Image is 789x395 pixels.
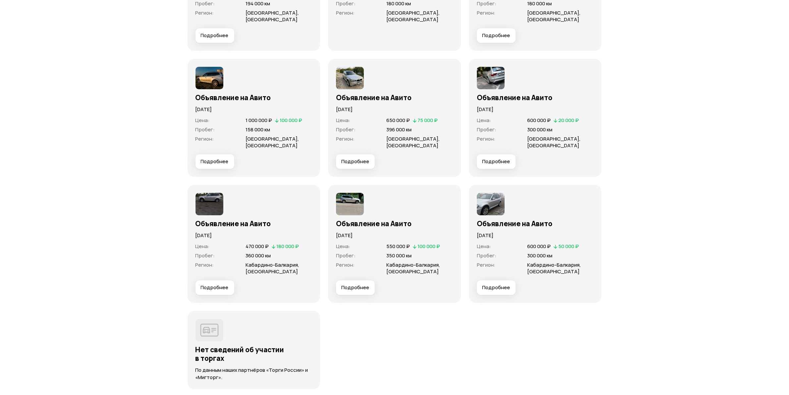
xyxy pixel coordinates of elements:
[336,252,356,259] span: Пробег :
[418,243,440,250] span: 100 000 ₽
[482,158,510,165] span: Подробнее
[246,135,299,149] span: [GEOGRAPHIC_DATA], [GEOGRAPHIC_DATA]
[246,252,271,259] span: 360 000 км
[196,345,312,362] h3: Нет сведений об участии в торгах
[196,243,210,250] span: Цена :
[341,158,369,165] span: Подробнее
[276,243,299,250] span: 180 000 ₽
[477,243,491,250] span: Цена :
[558,117,579,124] span: 20 000 ₽
[196,126,215,133] span: Пробег :
[477,232,594,239] p: [DATE]
[336,261,355,268] span: Регион :
[201,284,229,291] span: Подробнее
[527,126,552,133] span: 300 000 км
[386,243,410,250] span: 550 000 ₽
[386,9,440,23] span: [GEOGRAPHIC_DATA], [GEOGRAPHIC_DATA]
[336,154,375,169] button: Подробнее
[527,261,581,275] span: Кабардино-Балкария, [GEOGRAPHIC_DATA]
[527,117,551,124] span: 600 000 ₽
[477,280,516,295] button: Подробнее
[341,284,369,291] span: Подробнее
[246,117,272,124] span: 1 000 000 ₽
[336,9,355,16] span: Регион :
[527,135,581,149] span: [GEOGRAPHIC_DATA], [GEOGRAPHIC_DATA]
[482,284,510,291] span: Подробнее
[196,154,234,169] button: Подробнее
[196,280,234,295] button: Подробнее
[527,252,552,259] span: 300 000 км
[201,158,229,165] span: Подробнее
[246,9,299,23] span: [GEOGRAPHIC_DATA], [GEOGRAPHIC_DATA]
[336,126,356,133] span: Пробег :
[477,261,495,268] span: Регион :
[477,106,594,113] p: [DATE]
[336,117,350,124] span: Цена :
[386,117,410,124] span: 650 000 ₽
[196,252,215,259] span: Пробег :
[196,219,312,228] h3: Объявление на Авито
[336,219,453,228] h3: Объявление на Авито
[527,243,551,250] span: 600 000 ₽
[477,219,594,228] h3: Объявление на Авито
[246,243,269,250] span: 470 000 ₽
[196,106,312,113] p: [DATE]
[196,117,210,124] span: Цена :
[477,126,496,133] span: Пробег :
[386,261,440,275] span: Кабардино-Балкария, [GEOGRAPHIC_DATA]
[196,93,312,102] h3: Объявление на Авито
[477,154,516,169] button: Подробнее
[280,117,302,124] span: 100 000 ₽
[386,135,440,149] span: [GEOGRAPHIC_DATA], [GEOGRAPHIC_DATA]
[196,232,312,239] p: [DATE]
[477,9,495,16] span: Регион :
[482,32,510,39] span: Подробнее
[196,9,214,16] span: Регион :
[418,117,438,124] span: 75 000 ₽
[477,117,491,124] span: Цена :
[477,252,496,259] span: Пробег :
[196,135,214,142] span: Регион :
[196,366,312,381] p: По данным наших партнёров «Торги России» и «Мигторг».
[246,261,299,275] span: Кабардино-Балкария, [GEOGRAPHIC_DATA]
[477,28,516,43] button: Подробнее
[336,243,350,250] span: Цена :
[336,280,375,295] button: Подробнее
[246,126,270,133] span: 158 000 км
[196,261,214,268] span: Регион :
[201,32,229,39] span: Подробнее
[336,106,453,113] p: [DATE]
[527,9,581,23] span: [GEOGRAPHIC_DATA], [GEOGRAPHIC_DATA]
[558,243,579,250] span: 50 000 ₽
[196,28,234,43] button: Подробнее
[386,126,412,133] span: 396 000 км
[336,135,355,142] span: Регион :
[477,93,594,102] h3: Объявление на Авито
[336,93,453,102] h3: Объявление на Авито
[477,135,495,142] span: Регион :
[336,232,453,239] p: [DATE]
[386,252,412,259] span: 350 000 км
